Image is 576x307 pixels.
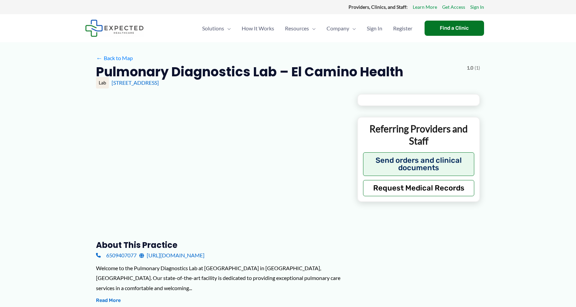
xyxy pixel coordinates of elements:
[361,17,388,40] a: Sign In
[112,79,159,86] a: [STREET_ADDRESS]
[242,17,274,40] span: How It Works
[96,263,346,293] div: Welcome to the Pulmonary Diagnostics Lab at [GEOGRAPHIC_DATA] in [GEOGRAPHIC_DATA], [GEOGRAPHIC_D...
[363,180,474,196] button: Request Medical Records
[85,20,144,37] img: Expected Healthcare Logo - side, dark font, small
[425,21,484,36] a: Find a Clinic
[393,17,412,40] span: Register
[197,17,418,40] nav: Primary Site Navigation
[96,250,137,260] a: 6509407077
[388,17,418,40] a: Register
[96,297,121,305] button: Read More
[367,17,382,40] span: Sign In
[202,17,224,40] span: Solutions
[236,17,280,40] a: How It Works
[413,3,437,11] a: Learn More
[96,77,109,88] div: Lab
[197,17,236,40] a: SolutionsMenu Toggle
[285,17,309,40] span: Resources
[442,3,465,11] a: Get Access
[96,55,102,61] span: ←
[96,240,346,250] h3: About this practice
[96,53,133,63] a: ←Back to Map
[467,63,473,72] span: 1.0
[309,17,316,40] span: Menu Toggle
[139,250,205,260] a: [URL][DOMAIN_NAME]
[363,123,474,147] p: Referring Providers and Staff
[96,63,403,80] h2: Pulmonary Diagnostics Lab – El Camino Health
[349,17,356,40] span: Menu Toggle
[327,17,349,40] span: Company
[321,17,361,40] a: CompanyMenu Toggle
[363,152,474,176] button: Send orders and clinical documents
[224,17,231,40] span: Menu Toggle
[349,4,408,10] strong: Providers, Clinics, and Staff:
[280,17,321,40] a: ResourcesMenu Toggle
[475,63,480,72] span: (1)
[470,3,484,11] a: Sign In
